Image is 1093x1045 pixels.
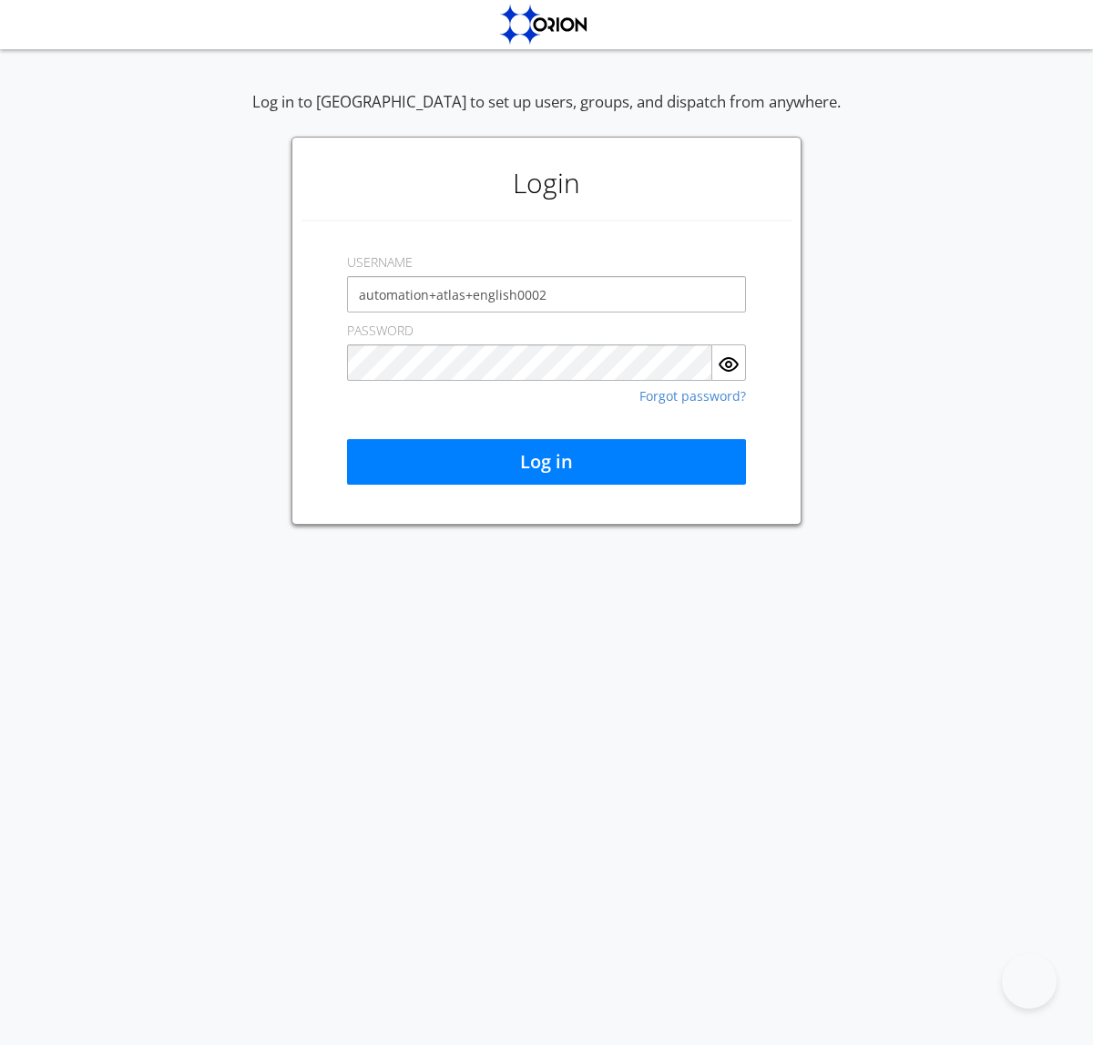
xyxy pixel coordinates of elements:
[712,344,746,381] button: Show Password
[301,147,792,220] h1: Login
[718,353,740,375] img: eye.svg
[347,322,414,340] label: PASSWORD
[347,253,413,271] label: USERNAME
[252,91,841,137] div: Log in to [GEOGRAPHIC_DATA] to set up users, groups, and dispatch from anywhere.
[347,439,746,485] button: Log in
[1002,954,1057,1009] iframe: Toggle Customer Support
[347,344,712,381] input: Password
[639,390,746,403] a: Forgot password?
